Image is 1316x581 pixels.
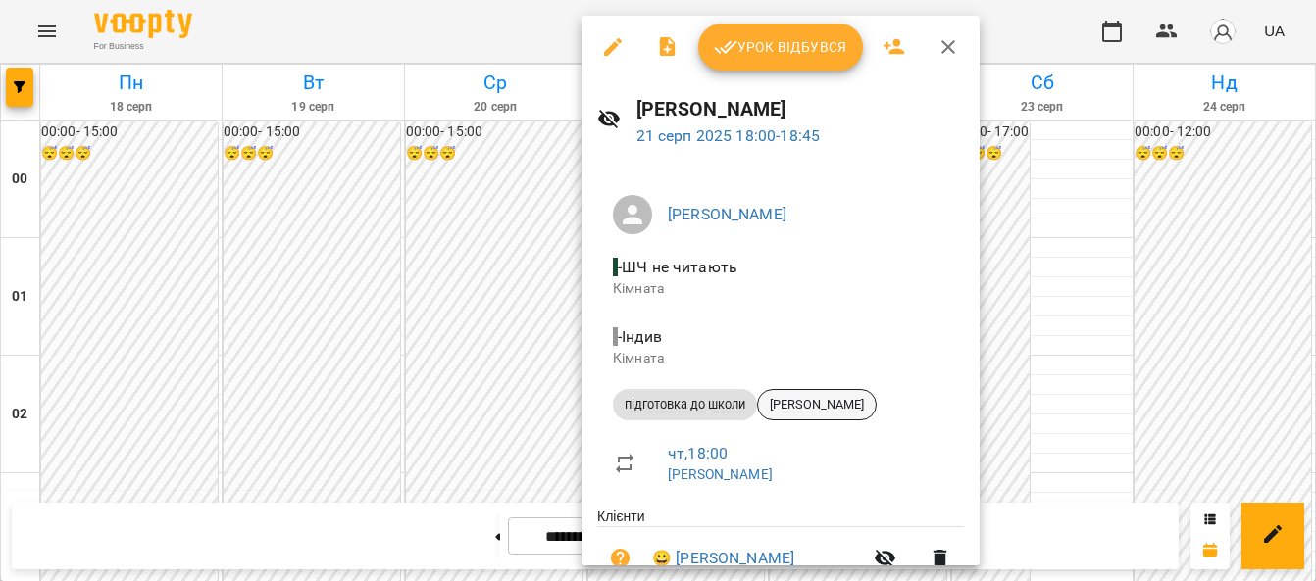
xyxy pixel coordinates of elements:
p: Кімната [613,279,948,299]
a: [PERSON_NAME] [668,466,773,482]
span: [PERSON_NAME] [758,396,876,413]
div: [PERSON_NAME] [757,389,877,420]
a: чт , 18:00 [668,444,728,462]
span: - ШЧ не читають [613,258,741,276]
span: підготовка до школи [613,396,757,413]
a: 😀 [PERSON_NAME] [652,547,794,570]
button: Урок відбувся [698,24,863,71]
span: Урок відбувся [714,35,847,59]
p: Кімната [613,349,948,368]
a: 21 серп 2025 18:00-18:45 [636,126,821,145]
a: [PERSON_NAME] [668,205,786,223]
h6: [PERSON_NAME] [636,94,964,124]
span: - Індив [613,327,666,346]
